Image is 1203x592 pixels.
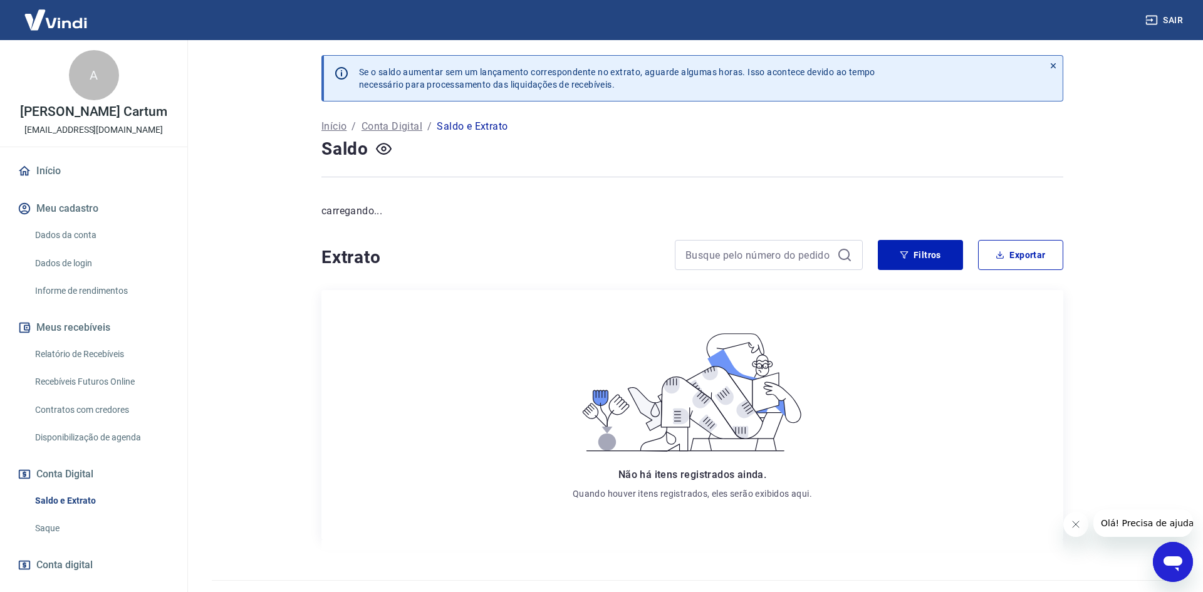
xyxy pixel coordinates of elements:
[20,105,167,118] p: [PERSON_NAME] Cartum
[1143,9,1188,32] button: Sair
[427,119,432,134] p: /
[362,119,422,134] a: Conta Digital
[36,556,93,574] span: Conta digital
[30,397,172,423] a: Contratos com credores
[321,204,1063,219] p: carregando...
[618,469,766,480] span: Não há itens registrados ainda.
[30,278,172,304] a: Informe de rendimentos
[30,369,172,395] a: Recebíveis Futuros Online
[573,487,812,500] p: Quando houver itens registrados, eles serão exibidos aqui.
[30,222,172,248] a: Dados da conta
[437,119,508,134] p: Saldo e Extrato
[1063,512,1088,537] iframe: Fechar mensagem
[978,240,1063,270] button: Exportar
[1153,542,1193,582] iframe: Botão para abrir a janela de mensagens
[24,123,163,137] p: [EMAIL_ADDRESS][DOMAIN_NAME]
[8,9,105,19] span: Olá! Precisa de ajuda?
[685,246,832,264] input: Busque pelo número do pedido
[878,240,963,270] button: Filtros
[359,66,875,91] p: Se o saldo aumentar sem um lançamento correspondente no extrato, aguarde algumas horas. Isso acon...
[30,341,172,367] a: Relatório de Recebíveis
[321,119,346,134] a: Início
[30,425,172,450] a: Disponibilização de agenda
[352,119,356,134] p: /
[15,1,96,39] img: Vindi
[15,157,172,185] a: Início
[15,314,172,341] button: Meus recebíveis
[30,516,172,541] a: Saque
[69,50,119,100] div: A
[1093,509,1193,537] iframe: Mensagem da empresa
[321,137,368,162] h4: Saldo
[15,551,172,579] a: Conta digital
[15,460,172,488] button: Conta Digital
[321,245,660,270] h4: Extrato
[30,251,172,276] a: Dados de login
[30,488,172,514] a: Saldo e Extrato
[15,195,172,222] button: Meu cadastro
